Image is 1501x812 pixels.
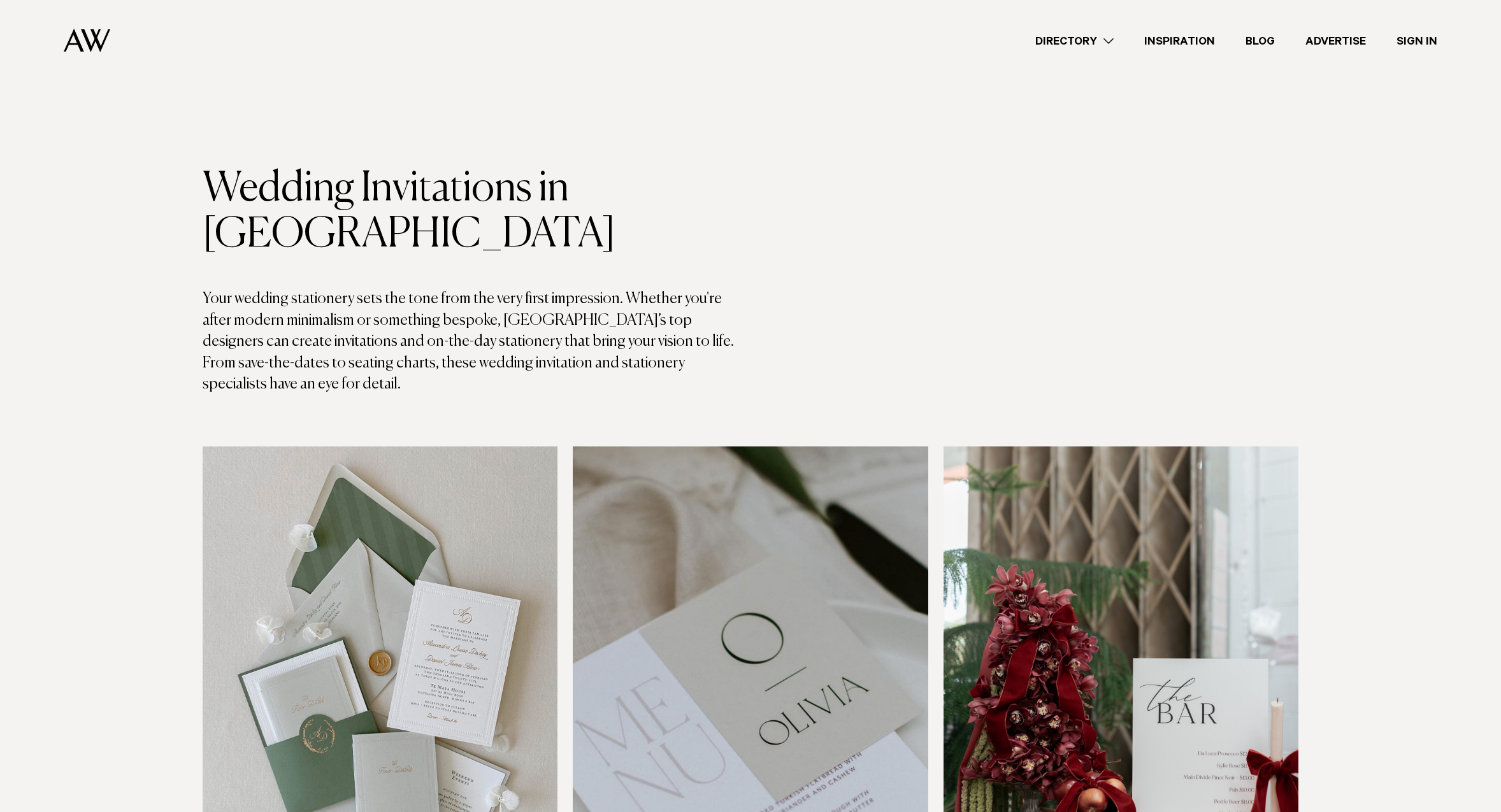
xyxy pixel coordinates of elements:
[1290,32,1381,50] a: Advertise
[203,288,750,395] p: Your wedding stationery sets the tone from the very first impression. Whether you're after modern...
[203,166,750,258] h1: Wedding Invitations in [GEOGRAPHIC_DATA]
[1129,32,1230,50] a: Inspiration
[1381,32,1453,50] a: Sign In
[1020,32,1129,50] a: Directory
[1230,32,1290,50] a: Blog
[64,29,110,52] img: Auckland Weddings Logo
